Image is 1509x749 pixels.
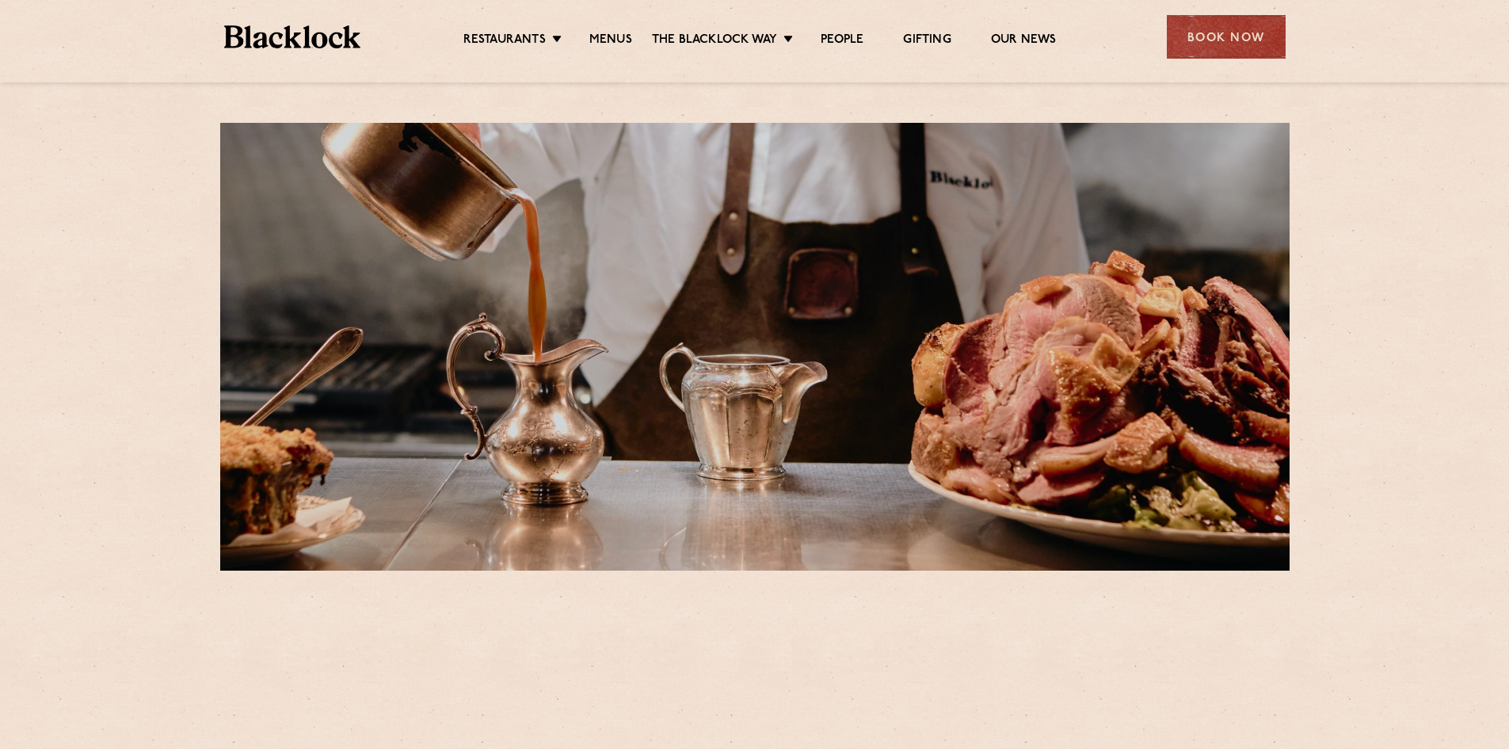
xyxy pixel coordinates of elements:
[821,32,863,50] a: People
[1167,15,1286,59] div: Book Now
[652,32,777,50] a: The Blacklock Way
[991,32,1057,50] a: Our News
[589,32,632,50] a: Menus
[224,25,361,48] img: BL_Textured_Logo-footer-cropped.svg
[903,32,951,50] a: Gifting
[463,32,546,50] a: Restaurants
